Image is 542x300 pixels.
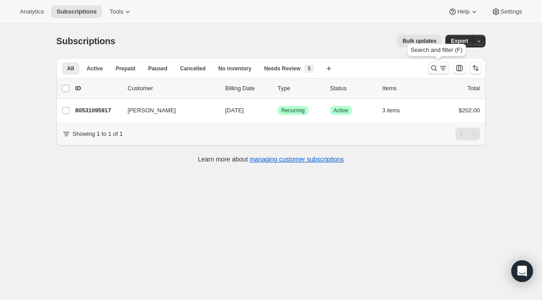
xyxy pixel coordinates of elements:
span: Recurring [281,107,305,114]
button: Sort the results [469,62,482,74]
span: Help [457,8,469,15]
div: Type [278,84,323,93]
span: Paused [148,65,168,72]
a: managing customer subscriptions [249,156,344,163]
button: Analytics [14,5,49,18]
span: No inventory [218,65,251,72]
button: Export [445,35,473,47]
p: Customer [128,84,218,93]
span: Export [451,37,468,45]
button: Settings [486,5,528,18]
button: Help [443,5,484,18]
p: Total [467,84,480,93]
span: Cancelled [180,65,206,72]
button: Bulk updates [397,35,442,47]
p: Billing Date [225,84,271,93]
span: Active [334,107,349,114]
button: Subscriptions [51,5,102,18]
div: 80531095917[PERSON_NAME][DATE]SuccessRecurringSuccessActive3 items$202.00 [75,104,480,117]
p: 80531095917 [75,106,121,115]
p: Showing 1 to 1 of 1 [73,129,123,138]
span: Settings [500,8,522,15]
button: Customize table column order and visibility [453,62,466,74]
p: Learn more about [198,155,344,164]
span: [DATE] [225,107,244,114]
div: Items [383,84,428,93]
button: Create new view [322,62,336,75]
nav: Pagination [455,128,480,140]
span: Tools [109,8,123,15]
p: ID [75,84,121,93]
span: Needs Review [264,65,301,72]
span: Bulk updates [402,37,436,45]
span: [PERSON_NAME] [128,106,176,115]
span: Active [87,65,103,72]
div: IDCustomerBilling DateTypeStatusItemsTotal [75,84,480,93]
button: Search and filter results [428,62,449,74]
div: Open Intercom Messenger [511,260,533,282]
span: Analytics [20,8,44,15]
span: All [67,65,74,72]
span: Subscriptions [56,8,97,15]
button: 3 items [383,104,410,117]
p: Status [330,84,375,93]
button: Tools [104,5,138,18]
span: $202.00 [459,107,480,114]
button: [PERSON_NAME] [122,103,213,118]
span: Subscriptions [56,36,116,46]
span: 3 items [383,107,400,114]
span: 5 [308,65,311,72]
span: Prepaid [116,65,135,72]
